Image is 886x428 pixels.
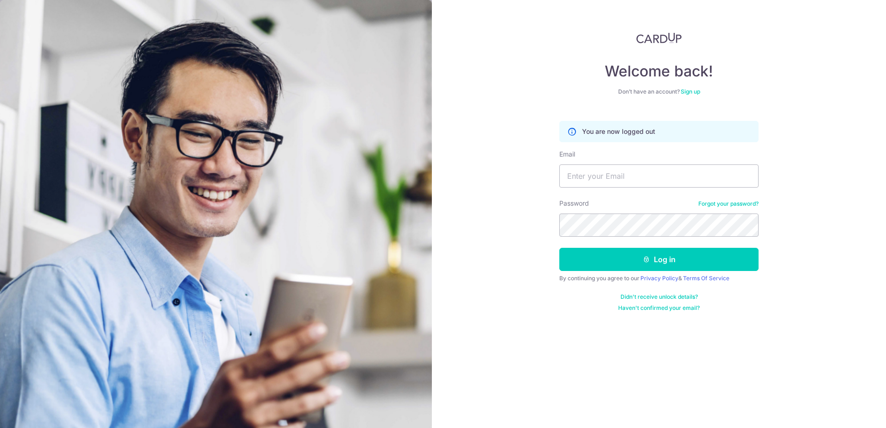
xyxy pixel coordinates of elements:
[681,88,700,95] a: Sign up
[683,275,729,282] a: Terms Of Service
[559,88,759,95] div: Don’t have an account?
[559,248,759,271] button: Log in
[620,293,698,301] a: Didn't receive unlock details?
[582,127,655,136] p: You are now logged out
[559,199,589,208] label: Password
[618,304,700,312] a: Haven't confirmed your email?
[559,62,759,81] h4: Welcome back!
[640,275,678,282] a: Privacy Policy
[636,32,682,44] img: CardUp Logo
[698,200,759,208] a: Forgot your password?
[559,150,575,159] label: Email
[559,275,759,282] div: By continuing you agree to our &
[559,164,759,188] input: Enter your Email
